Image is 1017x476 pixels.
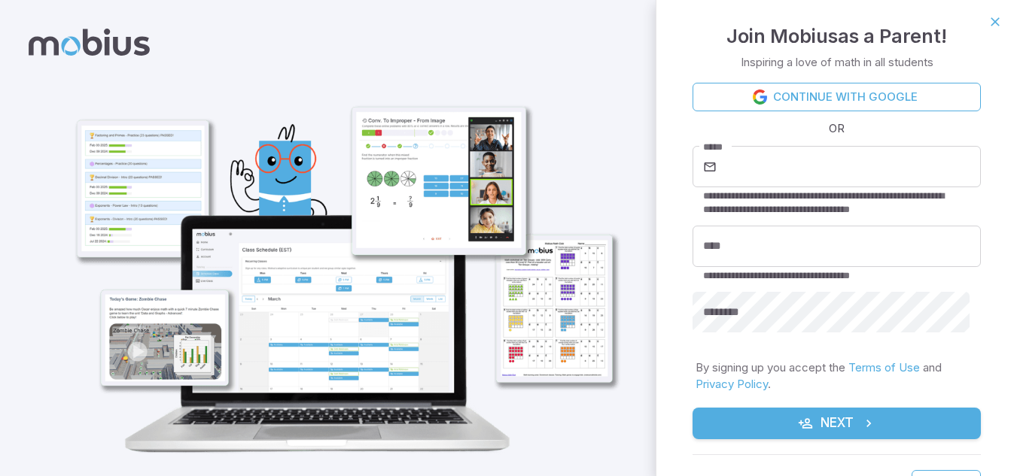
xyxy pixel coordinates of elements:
p: By signing up you accept the and . [696,359,978,393]
img: parent_1-illustration [47,42,632,471]
span: OR [825,120,848,137]
a: Privacy Policy [696,377,768,391]
p: Inspiring a love of math in all students [741,54,933,71]
h4: Join Mobius as a Parent ! [726,21,947,51]
a: Continue with Google [693,83,981,111]
a: Terms of Use [848,360,920,374]
button: Next [693,408,981,439]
